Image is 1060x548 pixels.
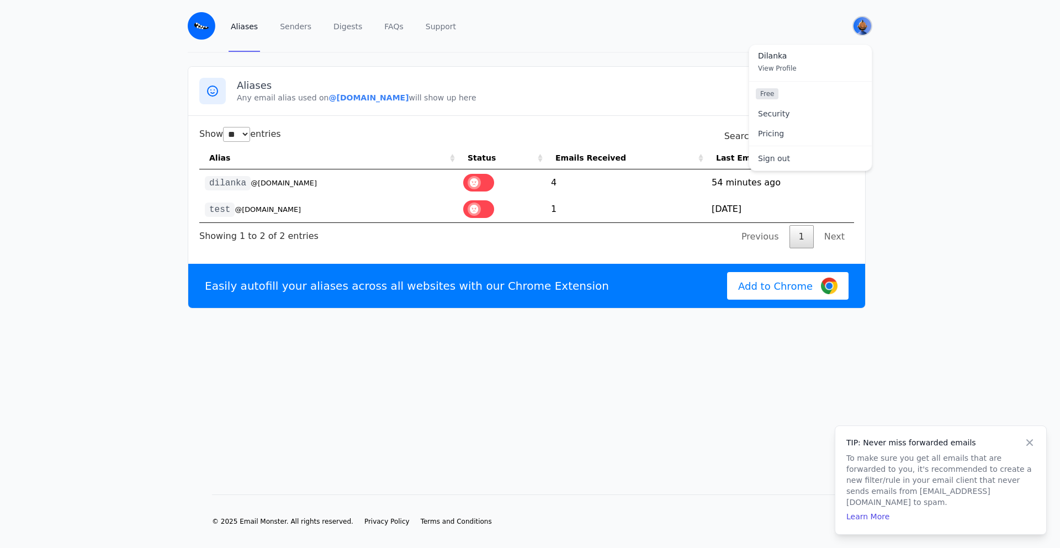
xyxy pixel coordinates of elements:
a: Security [749,104,872,124]
label: Show entries [199,129,281,139]
a: 1 [789,225,814,248]
th: Alias: activate to sort column ascending [199,147,458,169]
img: Google Chrome Logo [821,278,838,294]
button: User menu [852,16,872,36]
a: Next [815,225,854,248]
span: Free [756,88,778,99]
span: View Profile [758,65,797,72]
a: Sign out [749,148,872,168]
a: Previous [732,225,788,248]
select: Showentries [223,127,250,142]
a: Dilanka View Profile [749,45,872,81]
p: Easily autofill your aliases across all websites with our Chrome Extension [205,278,609,294]
code: test [205,203,235,217]
span: Privacy Policy [364,518,410,525]
div: Showing 1 to 2 of 2 entries [199,223,319,243]
p: To make sure you get all emails that are forwarded to you, it's recommended to create a new filte... [846,453,1035,508]
a: Learn More [846,512,889,521]
code: dilanka [205,176,251,190]
h3: Aliases [237,79,854,92]
td: 1 [545,196,706,222]
small: @[DOMAIN_NAME] [251,179,317,187]
td: 54 minutes ago [706,169,854,196]
small: @[DOMAIN_NAME] [235,205,301,214]
th: Status: activate to sort column ascending [458,147,545,169]
span: Add to Chrome [738,279,813,294]
li: © 2025 Email Monster. All rights reserved. [212,517,353,526]
b: @[DOMAIN_NAME] [328,93,409,102]
h4: TIP: Never miss forwarded emails [846,437,1035,448]
a: Pricing [749,124,872,143]
a: Privacy Policy [364,517,410,526]
a: Terms and Conditions [421,517,492,526]
a: Add to Chrome [727,272,849,300]
td: 4 [545,169,706,196]
img: Email Monster [188,12,215,40]
label: Search: [724,131,854,141]
img: Dilanka's Avatar [854,17,871,35]
td: [DATE] [706,196,854,222]
span: Terms and Conditions [421,518,492,525]
span: Dilanka [758,51,863,61]
th: Emails Received: activate to sort column ascending [545,147,706,169]
p: Any email alias used on will show up here [237,92,854,103]
th: Last Email: activate to sort column ascending [706,147,854,169]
